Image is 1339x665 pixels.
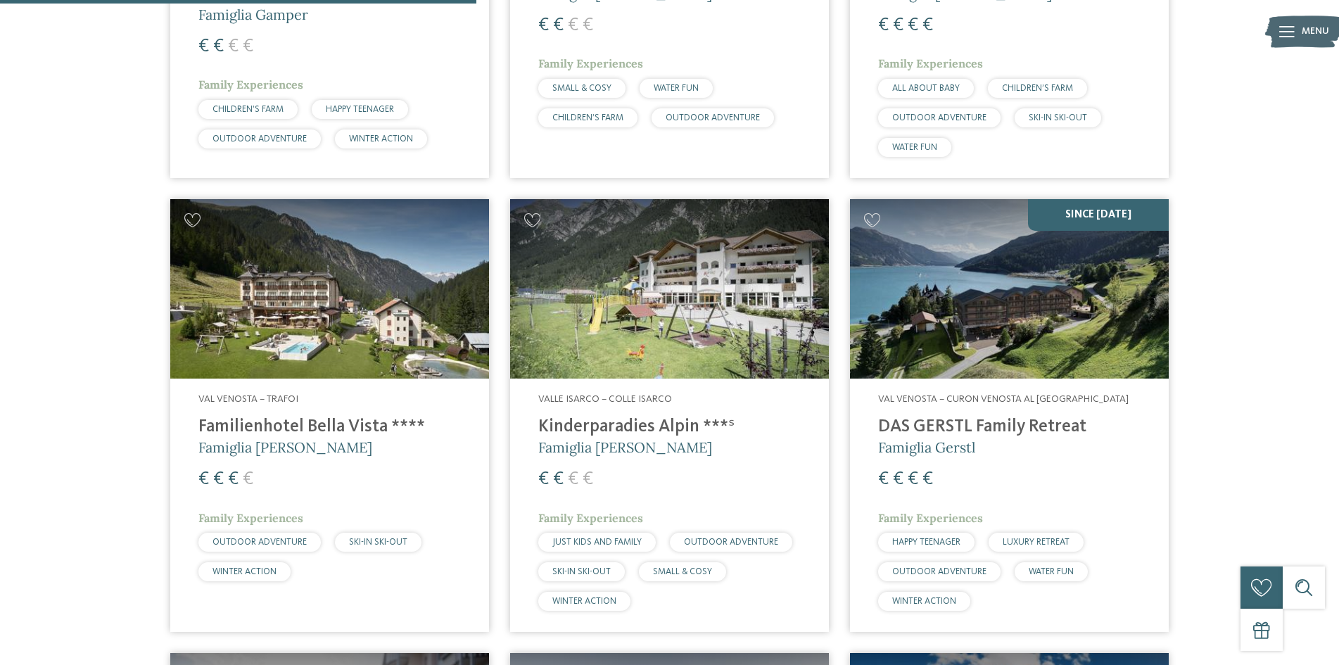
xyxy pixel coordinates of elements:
[198,438,372,456] span: Famiglia [PERSON_NAME]
[878,16,889,34] span: €
[212,134,307,144] span: OUTDOOR ADVENTURE
[349,134,413,144] span: WINTER ACTION
[326,105,394,114] span: HAPPY TEENAGER
[170,199,489,379] img: Cercate un hotel per famiglie? Qui troverete solo i migliori!
[684,538,778,547] span: OUTDOOR ADVENTURE
[170,199,489,632] a: Cercate un hotel per famiglie? Qui troverete solo i migliori! Val Venosta – Trafoi Familienhotel ...
[552,113,623,122] span: CHILDREN’S FARM
[878,511,983,525] span: Family Experiences
[892,567,986,576] span: OUTDOOR ADVENTURE
[198,394,298,404] span: Val Venosta – Trafoi
[198,470,209,488] span: €
[538,56,643,70] span: Family Experiences
[583,16,593,34] span: €
[212,105,284,114] span: CHILDREN’S FARM
[552,538,642,547] span: JUST KIDS AND FAMILY
[213,470,224,488] span: €
[552,84,611,93] span: SMALL & COSY
[552,597,616,606] span: WINTER ACTION
[538,511,643,525] span: Family Experiences
[228,37,239,56] span: €
[538,438,712,456] span: Famiglia [PERSON_NAME]
[349,538,407,547] span: SKI-IN SKI-OUT
[198,6,308,23] span: Famiglia Gamper
[878,394,1129,404] span: Val Venosta – Curon Venosta al [GEOGRAPHIC_DATA]
[583,470,593,488] span: €
[1002,84,1073,93] span: CHILDREN’S FARM
[1029,113,1087,122] span: SKI-IN SKI-OUT
[243,37,253,56] span: €
[538,470,549,488] span: €
[568,16,578,34] span: €
[538,16,549,34] span: €
[212,567,277,576] span: WINTER ACTION
[510,199,829,379] img: Kinderparadies Alpin ***ˢ
[553,470,564,488] span: €
[654,84,699,93] span: WATER FUN
[892,143,937,152] span: WATER FUN
[212,538,307,547] span: OUTDOOR ADVENTURE
[878,470,889,488] span: €
[228,470,239,488] span: €
[878,438,975,456] span: Famiglia Gerstl
[568,470,578,488] span: €
[198,511,303,525] span: Family Experiences
[893,16,903,34] span: €
[908,470,918,488] span: €
[1003,538,1070,547] span: LUXURY RETREAT
[922,16,933,34] span: €
[892,84,960,93] span: ALL ABOUT BABY
[553,16,564,34] span: €
[892,597,956,606] span: WINTER ACTION
[878,417,1141,438] h4: DAS GERSTL Family Retreat
[922,470,933,488] span: €
[510,199,829,632] a: Cercate un hotel per famiglie? Qui troverete solo i migliori! Valle Isarco – Colle Isarco Kinderp...
[666,113,760,122] span: OUTDOOR ADVENTURE
[198,37,209,56] span: €
[850,199,1169,632] a: Cercate un hotel per famiglie? Qui troverete solo i migliori! SINCE [DATE] Val Venosta – Curon Ve...
[1029,567,1074,576] span: WATER FUN
[198,77,303,91] span: Family Experiences
[878,56,983,70] span: Family Experiences
[892,538,960,547] span: HAPPY TEENAGER
[538,394,672,404] span: Valle Isarco – Colle Isarco
[653,567,712,576] span: SMALL & COSY
[243,470,253,488] span: €
[850,199,1169,379] img: Cercate un hotel per famiglie? Qui troverete solo i migliori!
[552,567,611,576] span: SKI-IN SKI-OUT
[198,417,461,438] h4: Familienhotel Bella Vista ****
[893,470,903,488] span: €
[892,113,986,122] span: OUTDOOR ADVENTURE
[213,37,224,56] span: €
[538,417,801,438] h4: Kinderparadies Alpin ***ˢ
[908,16,918,34] span: €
